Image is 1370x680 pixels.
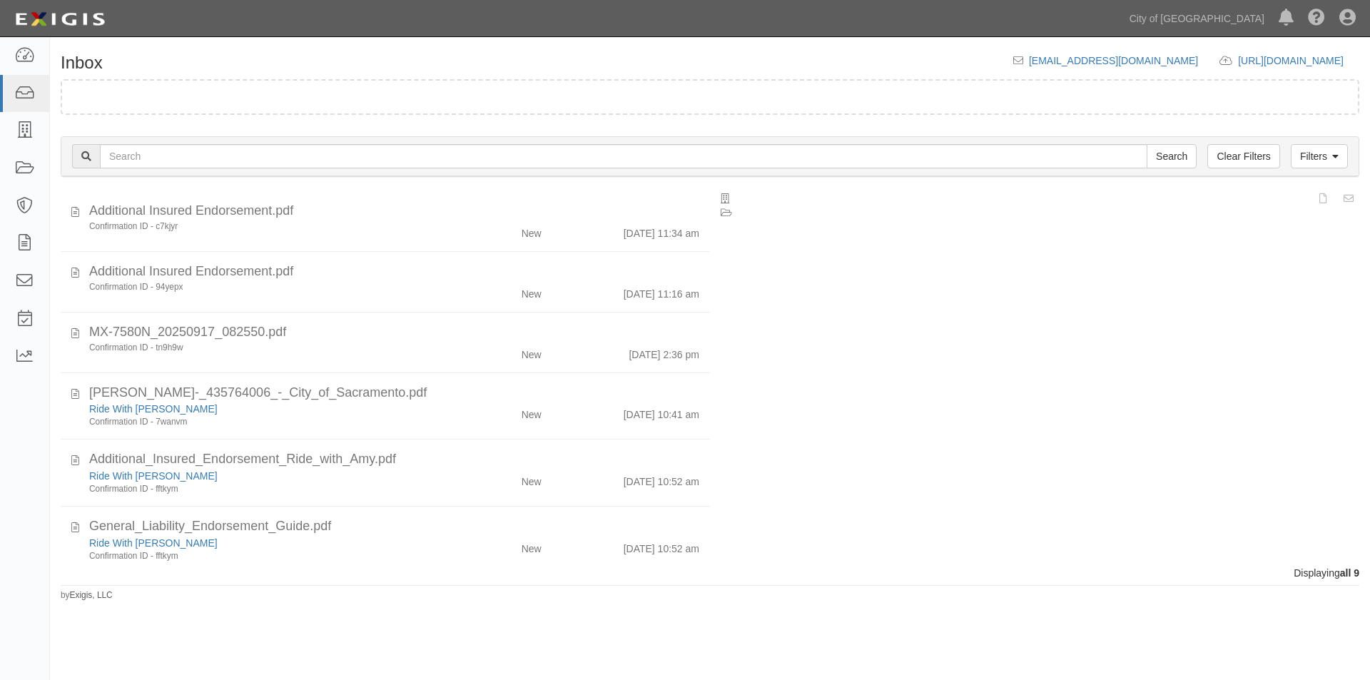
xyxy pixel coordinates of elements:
i: Help Center - Complianz [1308,10,1325,27]
div: Additional Insured Endorsement.pdf [89,263,699,281]
div: [DATE] 2:36 pm [629,342,699,362]
h1: Inbox [61,54,103,72]
div: Ride With Amy [89,536,436,550]
a: City of [GEOGRAPHIC_DATA] [1122,4,1272,33]
div: Ride With Amy [89,469,436,483]
div: Amy_Bowen_COI_-_435764006_-_City_of_Sacramento.pdf [89,384,699,402]
a: [EMAIL_ADDRESS][DOMAIN_NAME] [1029,55,1198,66]
div: Displaying [50,566,1370,580]
div: Confirmation ID - 94yepx [89,281,436,293]
small: by [61,589,113,602]
div: General_Liability_Endorsement_Guide.pdf [89,517,699,536]
div: New [522,402,542,422]
div: [DATE] 11:16 am [624,281,699,301]
div: [DATE] 10:52 am [624,469,699,489]
div: Additional_Insured_Endorsement_Ride_with_Amy.pdf [89,450,699,469]
a: [URL][DOMAIN_NAME] [1238,55,1359,66]
input: Search [100,144,1147,168]
div: New [522,220,542,240]
div: New [522,281,542,301]
a: Filters [1291,144,1348,168]
b: all 9 [1340,567,1359,579]
div: New [522,469,542,489]
div: Confirmation ID - fftkym [89,550,436,562]
a: Ride With [PERSON_NAME] [89,470,218,482]
div: Additional Insured Endorsement.pdf [89,202,699,220]
div: MX-7580N_20250917_082550.pdf [89,323,699,342]
input: Search [1147,144,1197,168]
div: [DATE] 11:34 am [624,220,699,240]
a: Ride With [PERSON_NAME] [89,403,218,415]
div: [DATE] 10:52 am [624,536,699,556]
div: New [522,342,542,362]
div: Confirmation ID - fftkym [89,483,436,495]
a: Ride With [PERSON_NAME] [89,537,218,549]
div: Confirmation ID - 7wanvm [89,416,436,428]
img: logo-5460c22ac91f19d4615b14bd174203de0afe785f0fc80cf4dbbc73dc1793850b.png [11,6,109,32]
div: Confirmation ID - tn9h9w [89,342,436,354]
div: Confirmation ID - c7kjyr [89,220,436,233]
div: Ride With Amy [89,402,436,416]
a: Exigis, LLC [70,590,113,600]
a: Clear Filters [1207,144,1279,168]
div: New [522,536,542,556]
div: [DATE] 10:41 am [624,402,699,422]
